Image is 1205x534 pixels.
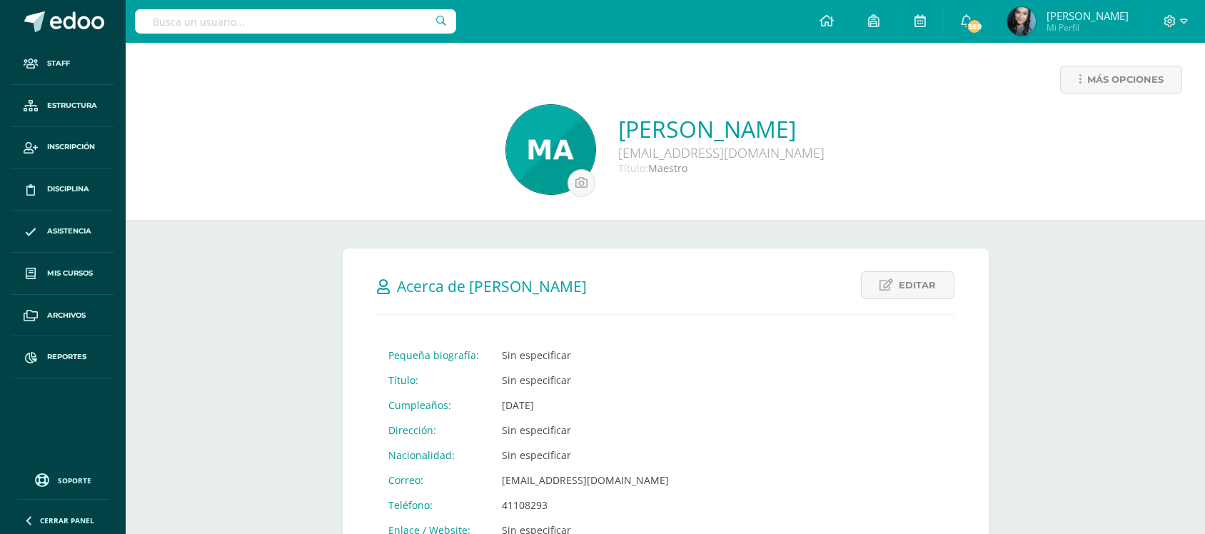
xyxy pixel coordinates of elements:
td: [DATE] [490,393,680,418]
td: [EMAIL_ADDRESS][DOMAIN_NAME] [490,468,680,493]
a: Más opciones [1060,66,1182,94]
input: Busca un usuario... [135,9,456,34]
a: Inscripción [11,127,114,169]
a: Editar [861,271,954,299]
img: e4c0f92a9101db4c182c6559581731dd.png [506,105,595,194]
td: Pequeña biografía: [377,343,490,368]
span: Maestro [648,161,687,175]
a: Disciplina [11,168,114,211]
td: Dirección: [377,418,490,443]
span: Reportes [47,351,86,363]
td: Sin especificar [490,343,680,368]
span: Mis cursos [47,268,93,279]
span: Acerca de [PERSON_NAME] [397,276,587,296]
span: Archivos [47,310,86,321]
div: [EMAIL_ADDRESS][DOMAIN_NAME] [618,144,825,161]
a: Mis cursos [11,253,114,295]
span: Estructura [47,100,97,111]
a: Archivos [11,295,114,337]
td: Cumpleaños: [377,393,490,418]
span: Disciplina [47,183,89,195]
td: Sin especificar [490,368,680,393]
a: Staff [11,43,114,85]
span: Staff [47,58,70,69]
a: Reportes [11,336,114,378]
td: Título: [377,368,490,393]
span: Título: [618,161,648,175]
span: 389 [967,19,982,34]
td: Sin especificar [490,443,680,468]
img: 775886bf149f59632f5d85e739ecf2a2.png [1007,7,1036,36]
span: Inscripción [47,141,95,153]
td: Nacionalidad: [377,443,490,468]
td: 41108293 [490,493,680,518]
span: Mi Perfil [1047,21,1129,34]
span: Cerrar panel [40,515,94,525]
td: Teléfono: [377,493,490,518]
a: Estructura [11,85,114,127]
span: Asistencia [47,226,91,237]
td: Sin especificar [490,418,680,443]
a: [PERSON_NAME] [618,114,825,144]
span: Más opciones [1087,66,1164,93]
span: [PERSON_NAME] [1047,9,1129,23]
a: Soporte [17,470,109,489]
span: Soporte [58,475,91,485]
a: Asistencia [11,211,114,253]
span: Editar [899,272,936,298]
td: Correo: [377,468,490,493]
